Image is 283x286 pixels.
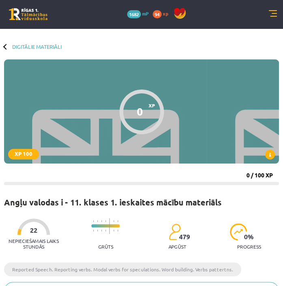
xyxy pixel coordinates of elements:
img: icon-short-line-57e1e144782c952c97e751825c79c345078a6d821885a25fce030b3d8c18986b.svg [105,229,106,231]
img: icon-long-line-d9ea69661e0d244f92f715978eff75569469978d946b2353a9bb055b3ed8787d.svg [109,218,110,234]
span: 22 [30,227,37,234]
img: icon-short-line-57e1e144782c952c97e751825c79c345078a6d821885a25fce030b3d8c18986b.svg [101,220,102,222]
h1: Angļu valodas i - 11. klases 1. ieskaites mācību materiāls [4,197,222,207]
img: icon-short-line-57e1e144782c952c97e751825c79c345078a6d821885a25fce030b3d8c18986b.svg [105,220,106,222]
img: icon-short-line-57e1e144782c952c97e751825c79c345078a6d821885a25fce030b3d8c18986b.svg [93,220,94,222]
p: Nepieciešamais laiks stundās [4,238,64,249]
a: Rīgas 1. Tālmācības vidusskola [9,8,48,20]
li: Reported Speech. Reporting verbs. Modal verbs for speculations. Word building. Verbs pattertns. [4,262,241,276]
img: icon-short-line-57e1e144782c952c97e751825c79c345078a6d821885a25fce030b3d8c18986b.svg [101,229,102,231]
div: XP 100 [8,149,39,159]
a: Digitālie materiāli [12,44,62,50]
span: mP [142,10,149,17]
img: icon-progress-161ccf0a02000e728c5f80fcf4c31c7af3da0e1684b2b1d7c360e028c24a22f1.svg [230,223,247,240]
span: 0 % [244,233,254,240]
img: icon-short-line-57e1e144782c952c97e751825c79c345078a6d821885a25fce030b3d8c18986b.svg [113,229,114,231]
span: 94 [153,10,162,18]
img: students-c634bb4e5e11cddfef0936a35e636f08e4e9abd3cc4e673bd6f9a4125e45ecb1.svg [169,223,180,240]
a: 94 xp [153,10,172,17]
p: Grūts [98,244,113,249]
img: icon-short-line-57e1e144782c952c97e751825c79c345078a6d821885a25fce030b3d8c18986b.svg [97,220,98,222]
span: 1682 [127,10,141,18]
img: icon-short-line-57e1e144782c952c97e751825c79c345078a6d821885a25fce030b3d8c18986b.svg [113,220,114,222]
p: apgūst [169,244,186,249]
span: xp [163,10,168,17]
img: icon-short-line-57e1e144782c952c97e751825c79c345078a6d821885a25fce030b3d8c18986b.svg [93,229,94,231]
p: progress [237,244,261,249]
img: icon-short-line-57e1e144782c952c97e751825c79c345078a6d821885a25fce030b3d8c18986b.svg [97,229,98,231]
div: 0 [137,105,143,118]
span: XP [149,103,155,108]
span: 479 [179,233,190,240]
